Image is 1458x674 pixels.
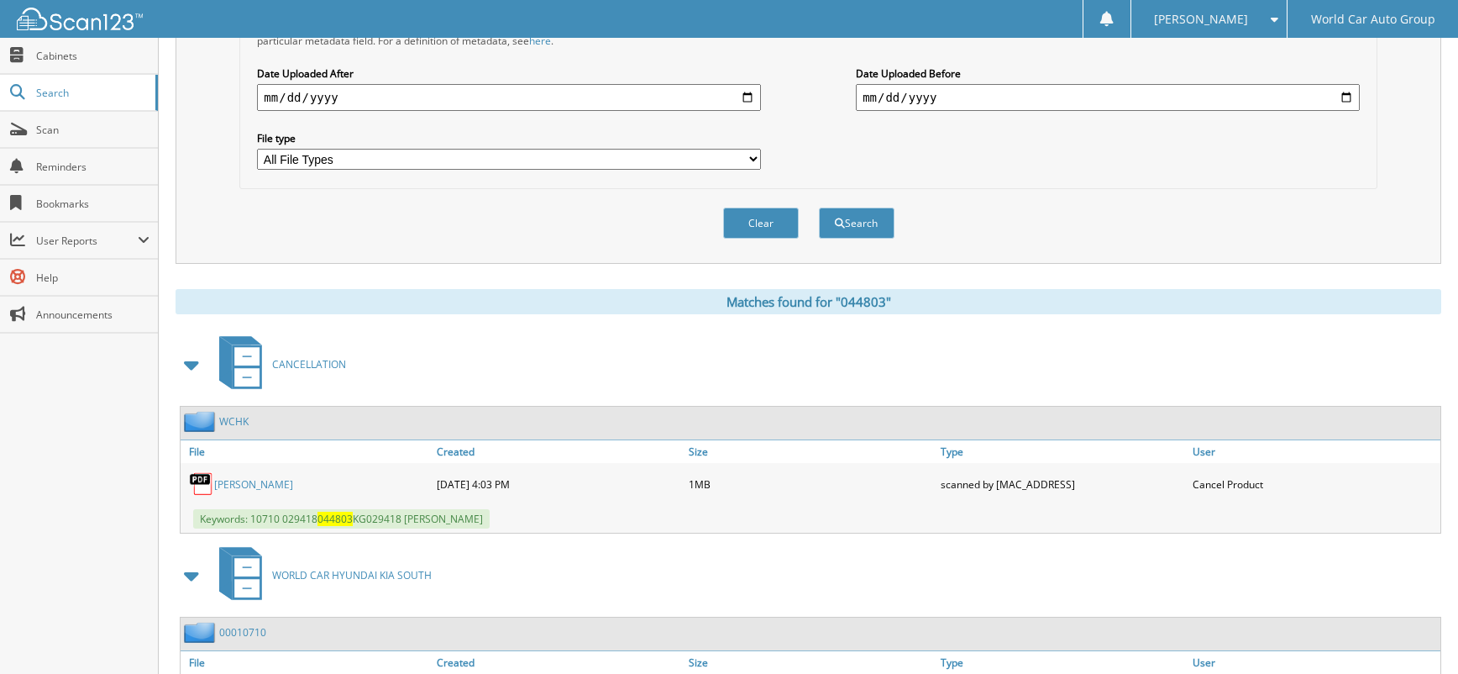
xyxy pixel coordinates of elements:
button: Search [819,208,894,239]
span: Reminders [36,160,149,174]
a: User [1188,440,1440,463]
input: end [856,84,1360,111]
a: Created [433,651,684,674]
a: WCHK [219,414,249,429]
img: folder2.png [184,411,219,432]
span: 044803 [317,512,353,526]
button: Clear [723,208,799,239]
a: Size [684,440,936,463]
img: PDF.png [189,471,214,497]
a: User [1188,651,1440,674]
div: scanned by [MAC_ADDRESS] [936,467,1188,501]
span: [PERSON_NAME] [1154,14,1248,24]
label: Date Uploaded Before [856,66,1360,81]
span: CANCELLATION [272,357,346,371]
span: WORLD CAR HYUNDAI KIA SOUTH [272,568,432,582]
span: Keywords: 10710 029418 KG029418 [PERSON_NAME] [193,509,490,529]
span: World Car Auto Group [1311,14,1435,24]
span: Scan [36,123,149,137]
a: here [529,34,551,48]
a: Type [936,651,1188,674]
label: File type [257,131,761,145]
span: Announcements [36,308,149,322]
span: Bookmarks [36,197,149,211]
div: 1MB [684,467,936,501]
div: [DATE] 4:03 PM [433,467,684,501]
label: Date Uploaded After [257,66,761,81]
a: 00010710 [219,625,266,640]
iframe: Chat Widget [1374,593,1458,674]
div: Matches found for "044803" [176,289,1441,314]
img: scan123-logo-white.svg [17,8,143,30]
span: Search [36,86,147,100]
a: CANCELLATION [209,331,346,398]
a: [PERSON_NAME] [214,477,293,492]
input: start [257,84,761,111]
img: folder2.png [184,622,219,643]
span: Cabinets [36,49,149,63]
a: Size [684,651,936,674]
a: File [181,440,433,463]
a: Type [936,440,1188,463]
span: User Reports [36,234,138,248]
a: File [181,651,433,674]
a: Created [433,440,684,463]
a: WORLD CAR HYUNDAI KIA SOUTH [209,542,432,608]
div: Cancel Product [1188,467,1440,501]
span: Help [36,271,149,285]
